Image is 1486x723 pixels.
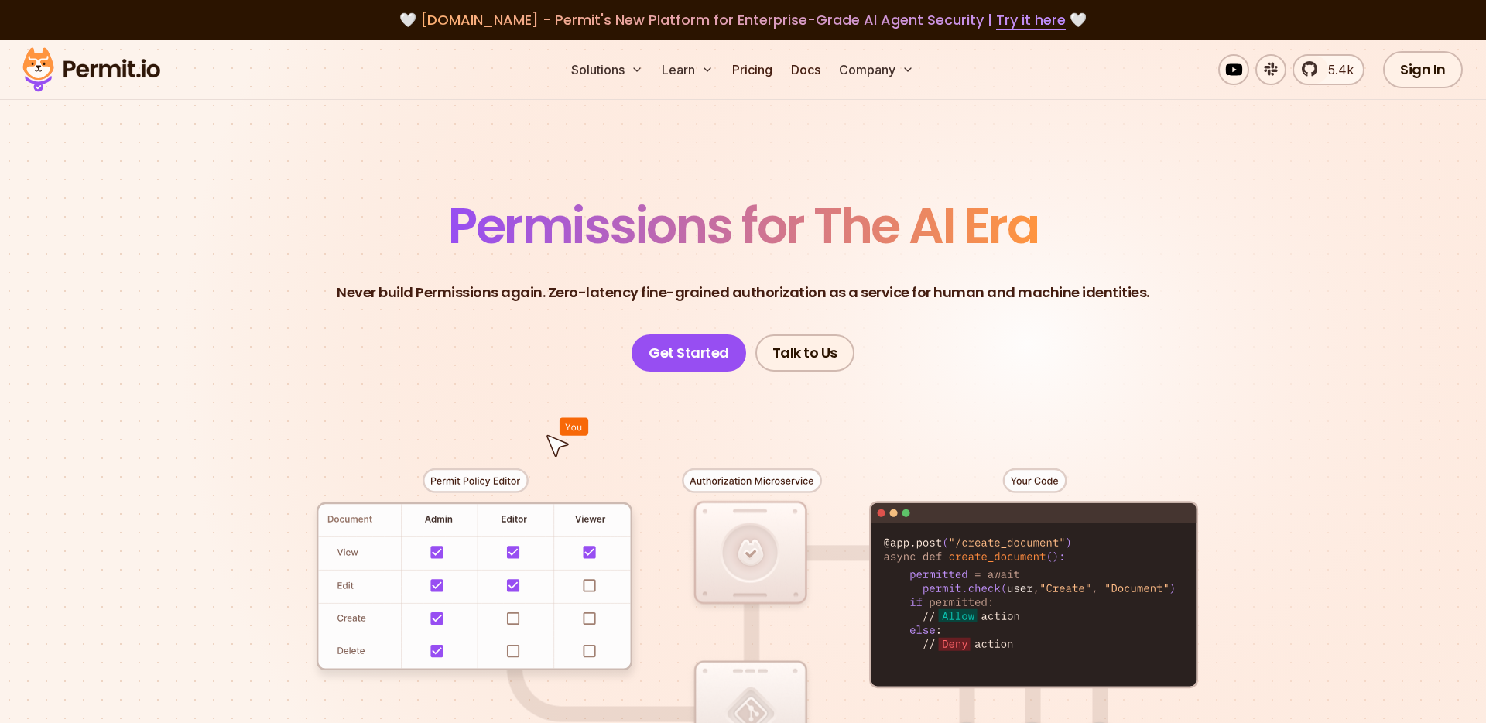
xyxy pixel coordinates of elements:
button: Company [833,54,920,85]
img: Permit logo [15,43,167,96]
span: Permissions for The AI Era [448,191,1038,260]
a: Talk to Us [755,334,854,372]
a: Pricing [726,54,779,85]
span: 5.4k [1319,60,1354,79]
a: Sign In [1383,51,1463,88]
span: [DOMAIN_NAME] - Permit's New Platform for Enterprise-Grade AI Agent Security | [420,10,1066,29]
a: Try it here [996,10,1066,30]
a: Get Started [632,334,746,372]
button: Learn [656,54,720,85]
button: Solutions [565,54,649,85]
p: Never build Permissions again. Zero-latency fine-grained authorization as a service for human and... [337,282,1149,303]
a: Docs [785,54,827,85]
a: 5.4k [1293,54,1364,85]
div: 🤍 🤍 [37,9,1449,31]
